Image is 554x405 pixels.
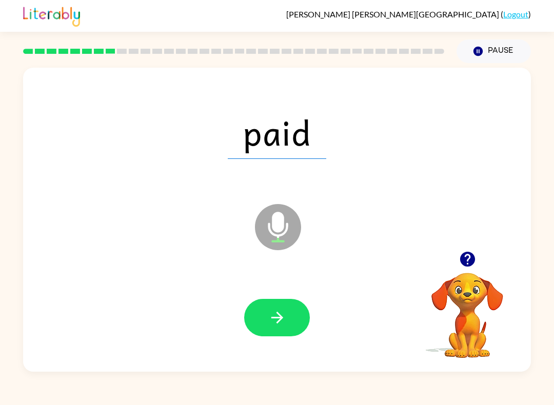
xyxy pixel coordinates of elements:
[503,9,528,19] a: Logout
[23,4,80,27] img: Literably
[457,39,531,63] button: Pause
[416,257,519,359] video: Your browser must support playing .mp4 files to use Literably. Please try using another browser.
[228,106,326,159] span: paid
[286,9,501,19] span: [PERSON_NAME] [PERSON_NAME][GEOGRAPHIC_DATA]
[286,9,531,19] div: ( )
